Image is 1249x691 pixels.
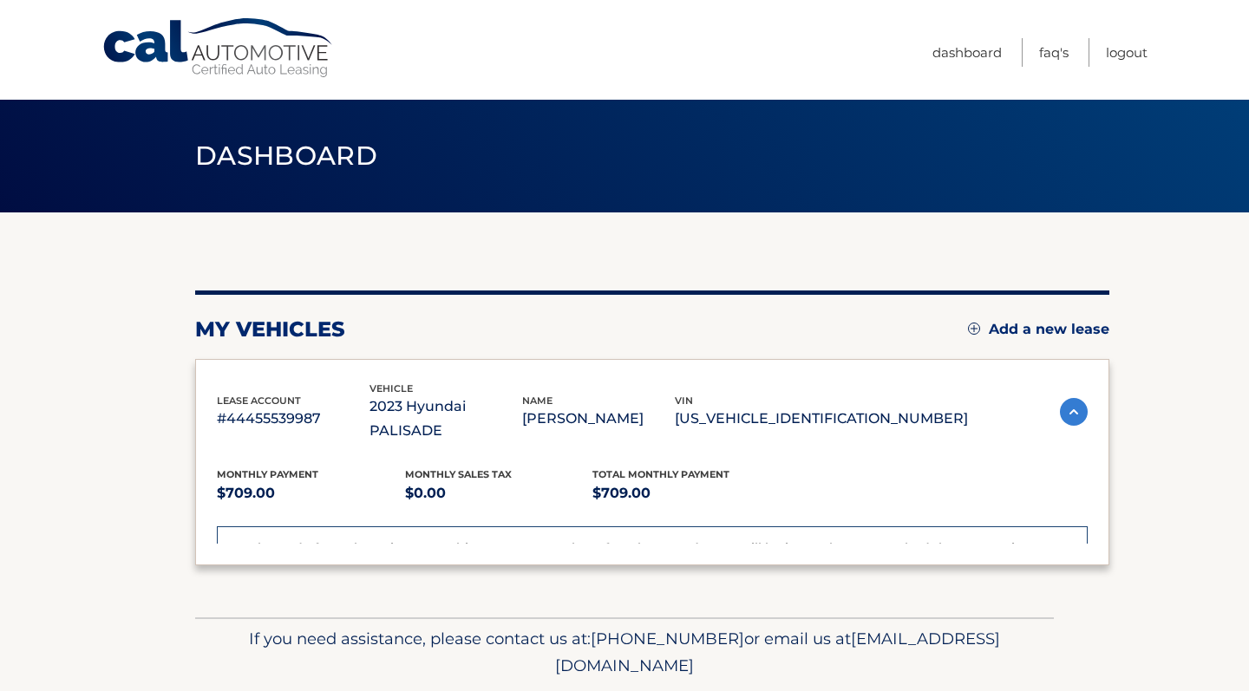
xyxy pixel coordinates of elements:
[591,629,744,649] span: [PHONE_NUMBER]
[932,38,1002,67] a: Dashboard
[675,407,968,431] p: [US_VEHICLE_IDENTIFICATION_NUMBER]
[405,481,593,505] p: $0.00
[675,394,693,407] span: vin
[592,468,729,480] span: Total Monthly Payment
[1060,398,1088,426] img: accordion-active.svg
[245,540,1076,598] p: The end of your lease is approaching soon. A member of our lease end team will be in touch soon t...
[217,394,301,407] span: lease account
[101,17,336,79] a: Cal Automotive
[369,394,522,443] p: 2023 Hyundai PALISADE
[522,407,675,431] p: [PERSON_NAME]
[217,407,369,431] p: #44455539987
[592,481,781,505] p: $709.00
[1039,38,1069,67] a: FAQ's
[405,468,512,480] span: Monthly sales Tax
[217,481,405,505] p: $709.00
[195,316,345,342] h2: my vehicles
[1106,38,1148,67] a: Logout
[968,321,1109,338] a: Add a new lease
[195,140,377,172] span: Dashboard
[206,625,1043,681] p: If you need assistance, please contact us at: or email us at
[369,382,413,394] span: vehicle
[968,323,980,335] img: add.svg
[522,394,553,407] span: name
[217,468,318,480] span: Monthly Payment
